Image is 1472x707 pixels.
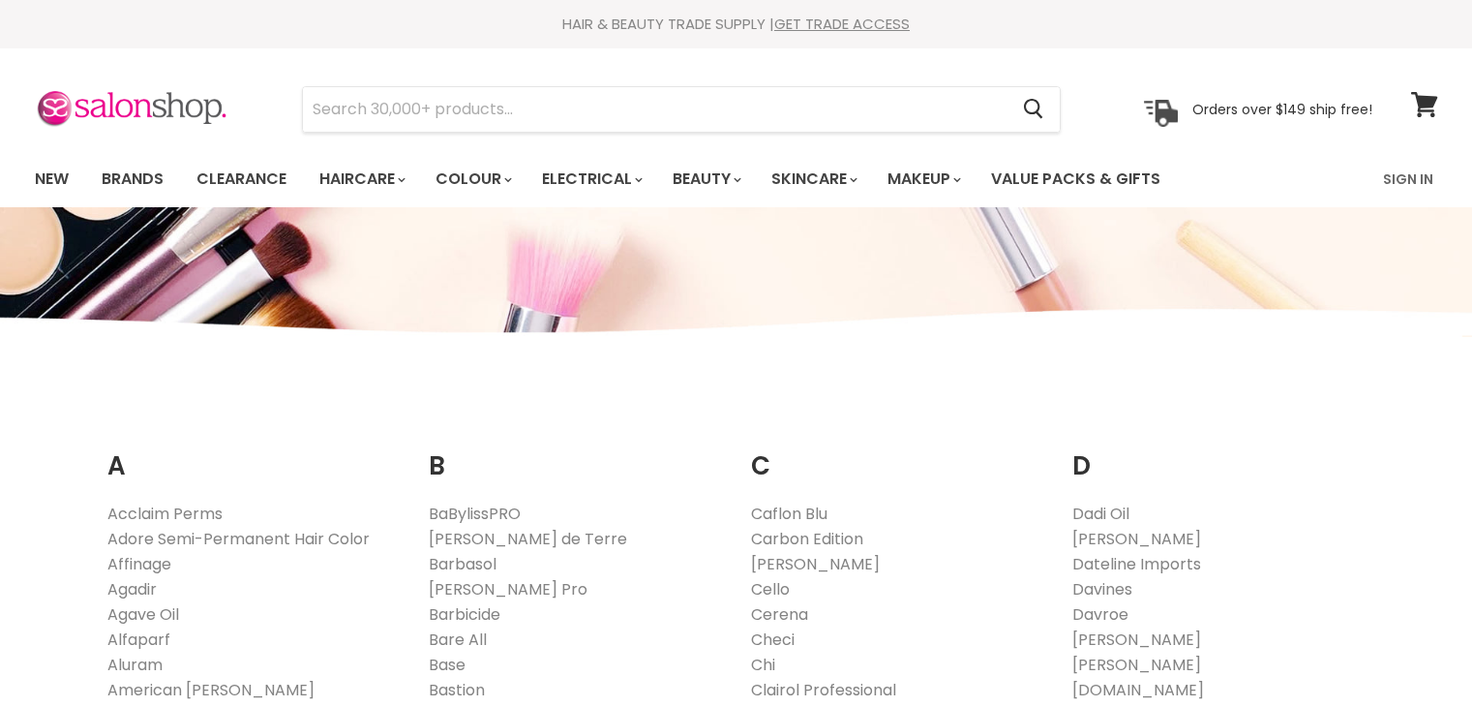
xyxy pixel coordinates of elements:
a: Checi [751,629,795,651]
a: American [PERSON_NAME] [107,679,315,701]
a: Skincare [757,159,869,200]
a: GET TRADE ACCESS [774,14,910,34]
a: BaBylissPRO [429,503,521,525]
a: [PERSON_NAME] [1072,528,1201,550]
a: Dateline Imports [1072,553,1201,575]
a: Davines [1072,578,1132,600]
a: Bastion [429,679,485,701]
a: Barbasol [429,553,496,575]
a: Makeup [873,159,973,200]
a: Acclaim Perms [107,503,223,525]
nav: Main [11,151,1462,207]
a: Cerena [751,603,808,626]
a: [DOMAIN_NAME] [1072,679,1204,701]
p: Orders over $149 ship free! [1192,100,1372,117]
div: HAIR & BEAUTY TRADE SUPPLY | [11,15,1462,34]
a: Affinage [107,553,171,575]
a: Base [429,654,466,676]
a: Beauty [658,159,753,200]
a: Chi [751,654,775,676]
a: Barbicide [429,603,500,626]
input: Search [303,87,1008,132]
a: [PERSON_NAME] [751,553,880,575]
a: Agave Oil [107,603,179,626]
a: Agadir [107,578,157,600]
a: Clairol Professional [751,679,896,701]
a: [PERSON_NAME] [1072,629,1201,651]
ul: Main menu [20,151,1274,207]
a: Sign In [1371,159,1445,200]
a: Colour [421,159,524,200]
a: Brands [87,159,178,200]
a: Haircare [305,159,417,200]
a: Clearance [182,159,301,200]
button: Search [1008,87,1060,132]
h2: D [1072,421,1366,486]
h2: A [107,421,401,486]
a: [PERSON_NAME] [1072,654,1201,676]
a: Electrical [527,159,654,200]
a: Cello [751,578,790,600]
a: Dadi Oil [1072,503,1129,525]
a: Bare All [429,629,487,651]
a: Value Packs & Gifts [976,159,1175,200]
a: Carbon Edition [751,528,863,550]
a: Alfaparf [107,629,170,651]
a: [PERSON_NAME] de Terre [429,528,627,550]
a: New [20,159,83,200]
h2: C [751,421,1044,486]
form: Product [302,86,1061,133]
h2: B [429,421,722,486]
a: Aluram [107,654,163,676]
a: Caflon Blu [751,503,827,525]
a: Adore Semi-Permanent Hair Color [107,528,370,550]
a: Davroe [1072,603,1128,626]
a: [PERSON_NAME] Pro [429,578,587,600]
